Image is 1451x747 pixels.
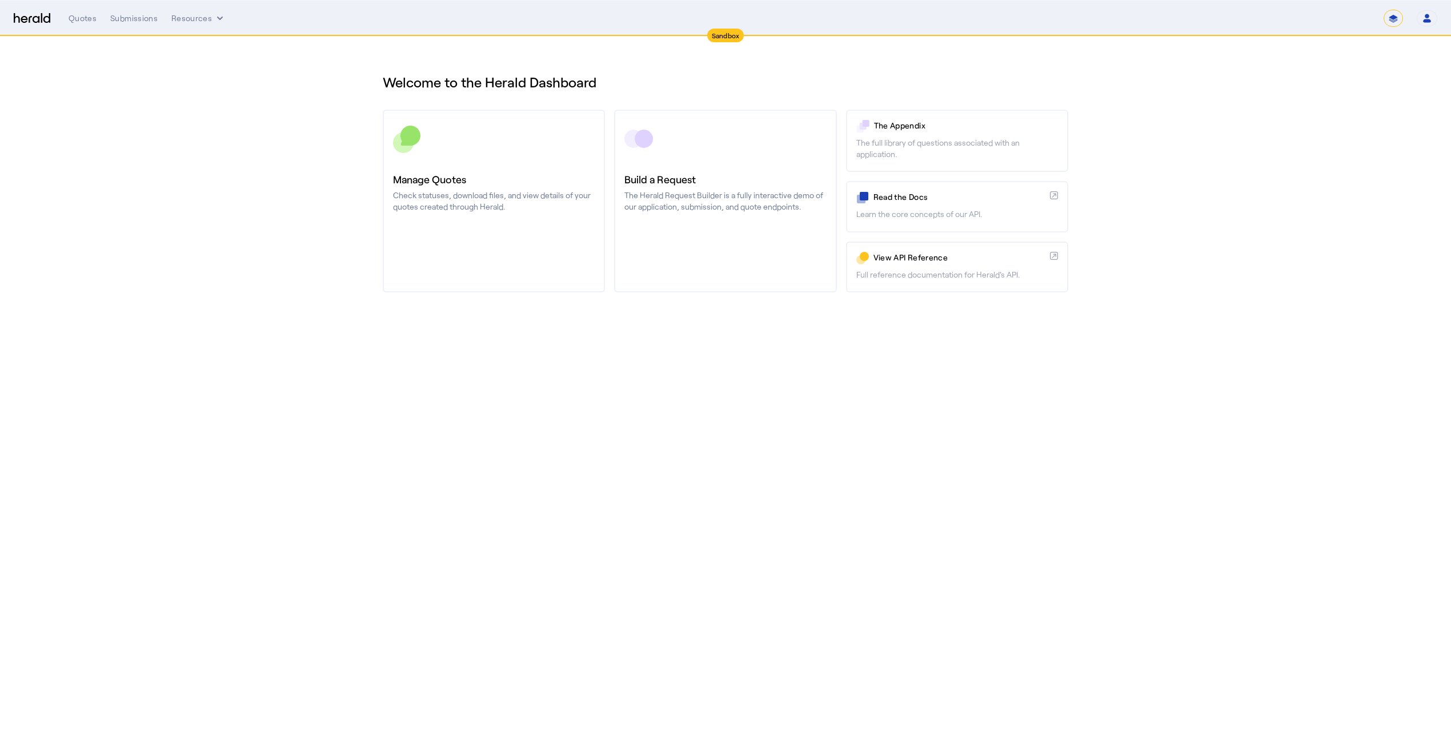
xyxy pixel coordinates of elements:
[110,13,158,24] div: Submissions
[846,181,1068,232] a: Read the DocsLearn the core concepts of our API.
[873,252,1045,263] p: View API Reference
[393,190,595,212] p: Check statuses, download files, and view details of your quotes created through Herald.
[69,13,97,24] div: Quotes
[624,190,826,212] p: The Herald Request Builder is a fully interactive demo of our application, submission, and quote ...
[171,13,226,24] button: Resources dropdown menu
[614,110,836,292] a: Build a RequestThe Herald Request Builder is a fully interactive demo of our application, submiss...
[856,269,1058,280] p: Full reference documentation for Herald's API.
[393,171,595,187] h3: Manage Quotes
[707,29,744,42] div: Sandbox
[856,137,1058,160] p: The full library of questions associated with an application.
[873,191,1045,203] p: Read the Docs
[383,73,1068,91] h1: Welcome to the Herald Dashboard
[856,208,1058,220] p: Learn the core concepts of our API.
[874,120,1058,131] p: The Appendix
[14,13,50,24] img: Herald Logo
[846,242,1068,292] a: View API ReferenceFull reference documentation for Herald's API.
[624,171,826,187] h3: Build a Request
[383,110,605,292] a: Manage QuotesCheck statuses, download files, and view details of your quotes created through Herald.
[846,110,1068,172] a: The AppendixThe full library of questions associated with an application.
